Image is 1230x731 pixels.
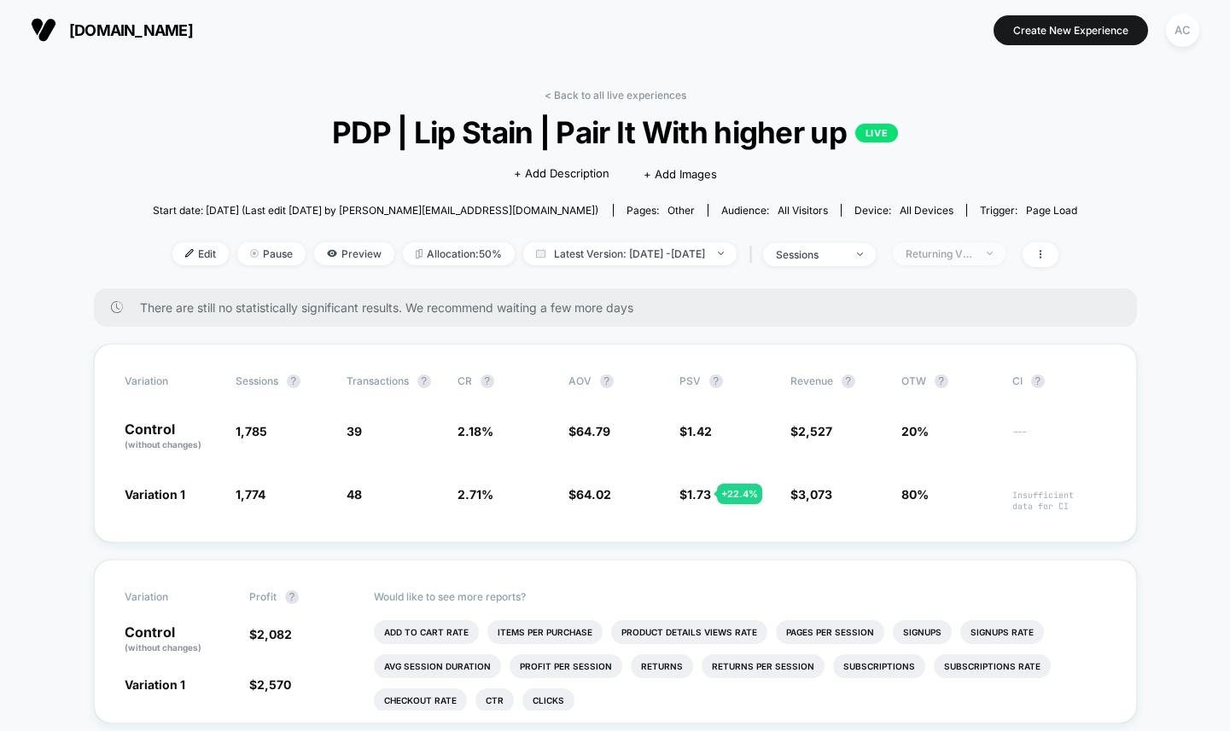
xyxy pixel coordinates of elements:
li: Returns [631,654,693,678]
li: Avg Session Duration [374,654,501,678]
span: $ [249,627,292,641]
span: PDP | Lip Stain | Pair It With higher up [199,114,1031,150]
span: Variation [125,590,219,604]
span: $ [790,487,832,502]
img: end [250,249,259,258]
div: Audience: [721,204,828,217]
div: + 22.4 % [717,484,762,504]
li: Signups [893,620,952,644]
button: [DOMAIN_NAME] [26,16,198,44]
span: $ [568,424,610,438]
span: Variation [125,374,219,388]
span: Pause [237,242,306,265]
span: Edit [172,242,229,265]
span: Profit [249,590,277,603]
span: (without changes) [125,439,201,450]
span: 1,785 [236,424,267,438]
span: All Visitors [778,204,828,217]
li: Checkout Rate [374,688,467,712]
span: There are still no statistically significant results. We recommend waiting a few more days [140,300,1103,315]
div: Pages: [627,204,695,217]
span: + Add Images [644,167,717,181]
a: < Back to all live experiences [545,89,686,102]
span: (without changes) [125,642,201,653]
p: Would like to see more reports? [374,590,1106,603]
span: Latest Version: [DATE] - [DATE] [523,242,737,265]
span: OTW [901,374,995,388]
button: ? [287,374,300,388]
span: Variation 1 [125,677,185,692]
span: all devices [900,204,953,217]
span: 80% [901,487,929,502]
span: Revenue [790,374,833,387]
span: PSV [679,374,701,387]
span: Variation 1 [125,487,185,502]
img: end [718,252,724,255]
p: Control [125,422,219,451]
p: Control [125,625,232,654]
li: Add To Cart Rate [374,620,479,644]
span: $ [790,424,832,438]
span: 64.79 [576,424,610,438]
span: 3,073 [798,487,832,502]
span: 2.71 % [458,487,493,502]
li: Returns Per Session [702,654,825,678]
span: CR [458,374,472,387]
span: Transactions [347,374,409,387]
span: 1.73 [687,487,711,502]
li: Signups Rate [960,620,1044,644]
button: AC [1161,13,1204,48]
span: + Add Description [514,165,609,183]
img: Visually logo [31,17,56,43]
span: Sessions [236,374,278,387]
button: ? [709,374,723,388]
li: Subscriptions [833,654,925,678]
button: ? [1031,374,1045,388]
li: Subscriptions Rate [934,654,1051,678]
span: 20% [901,424,929,438]
span: 2,082 [257,627,292,641]
span: 2.18 % [458,424,493,438]
span: AOV [568,374,592,387]
button: ? [935,374,948,388]
li: Pages Per Session [776,620,884,644]
span: 2,570 [257,677,291,692]
button: ? [842,374,855,388]
li: Product Details Views Rate [611,620,767,644]
span: 48 [347,487,362,502]
button: ? [417,374,431,388]
span: other [667,204,695,217]
span: $ [679,487,711,502]
li: Clicks [522,688,574,712]
span: Preview [314,242,394,265]
div: AC [1166,14,1199,47]
span: Page Load [1026,204,1077,217]
span: | [745,242,763,267]
span: $ [249,677,291,692]
div: Returning Visitors [906,247,974,260]
button: ? [285,590,299,604]
span: [DOMAIN_NAME] [69,21,193,39]
span: 64.02 [576,487,611,502]
li: Items Per Purchase [487,620,603,644]
span: Device: [841,204,966,217]
span: 1,774 [236,487,265,502]
span: Start date: [DATE] (Last edit [DATE] by [PERSON_NAME][EMAIL_ADDRESS][DOMAIN_NAME]) [153,204,598,217]
button: ? [481,374,494,388]
span: 2,527 [798,424,832,438]
span: CI [1012,374,1106,388]
button: Create New Experience [994,15,1148,45]
img: end [987,252,993,255]
p: LIVE [855,124,898,142]
img: rebalance [416,249,423,258]
span: $ [679,424,712,438]
img: end [857,252,863,256]
span: Allocation: 50% [403,242,515,265]
span: --- [1012,426,1106,451]
div: sessions [776,248,844,261]
img: calendar [536,249,545,258]
div: Trigger: [980,204,1077,217]
span: $ [568,487,611,502]
li: Ctr [475,688,514,712]
button: ? [600,374,614,388]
